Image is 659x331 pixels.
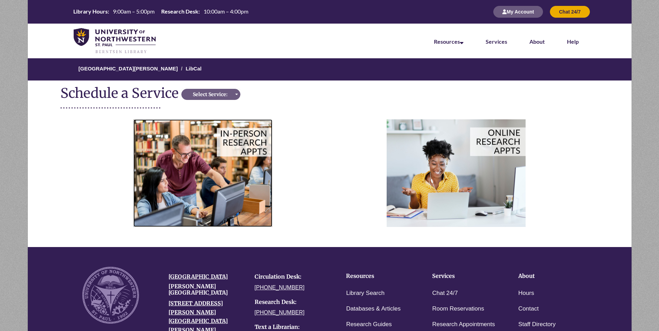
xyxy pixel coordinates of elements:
h4: Research Desk: [255,299,330,305]
div: Schedule a Service [60,86,181,100]
button: Chat 24/7 [550,6,590,18]
img: In person Appointments [133,119,272,227]
th: Research Desk: [158,8,201,15]
a: [GEOGRAPHIC_DATA][PERSON_NAME] [79,66,178,71]
a: [GEOGRAPHIC_DATA] [168,273,228,280]
img: UNW seal [82,267,139,323]
h4: [PERSON_NAME][GEOGRAPHIC_DATA] [168,283,244,296]
a: Hours [518,288,534,298]
a: Research Appointments [432,320,495,330]
a: Room Reservations [432,304,484,314]
a: [PHONE_NUMBER] [255,309,305,315]
a: Staff Directory [518,320,555,330]
a: Services [486,38,507,45]
a: Chat 24/7 [550,9,590,15]
a: Contact [518,304,539,314]
button: My Account [493,6,543,18]
span: 10:00am – 4:00pm [204,8,248,15]
a: Library Search [346,288,385,298]
h4: Circulation Desk: [255,274,330,280]
a: LibCal [186,66,201,71]
h4: Resources [346,273,411,279]
h4: Services [432,273,497,279]
a: Chat 24/7 [432,288,458,298]
a: Databases & Articles [346,304,401,314]
a: Help [567,38,579,45]
a: [PHONE_NUMBER] [255,285,305,290]
nav: Breadcrumb [12,58,647,80]
h4: About [518,273,583,279]
button: Select Service: [181,89,240,100]
table: Hours Today [71,8,251,15]
a: My Account [493,9,543,15]
a: Resources [434,38,463,45]
div: Select Service: [183,91,237,98]
a: Hours Today [71,8,251,16]
img: Online Appointments [387,119,526,227]
th: Library Hours: [71,8,110,15]
h4: Text a Librarian: [255,324,330,330]
a: About [529,38,545,45]
a: Research Guides [346,320,392,330]
span: 9:00am – 5:00pm [113,8,155,15]
img: UNWSP Library Logo [74,28,156,54]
